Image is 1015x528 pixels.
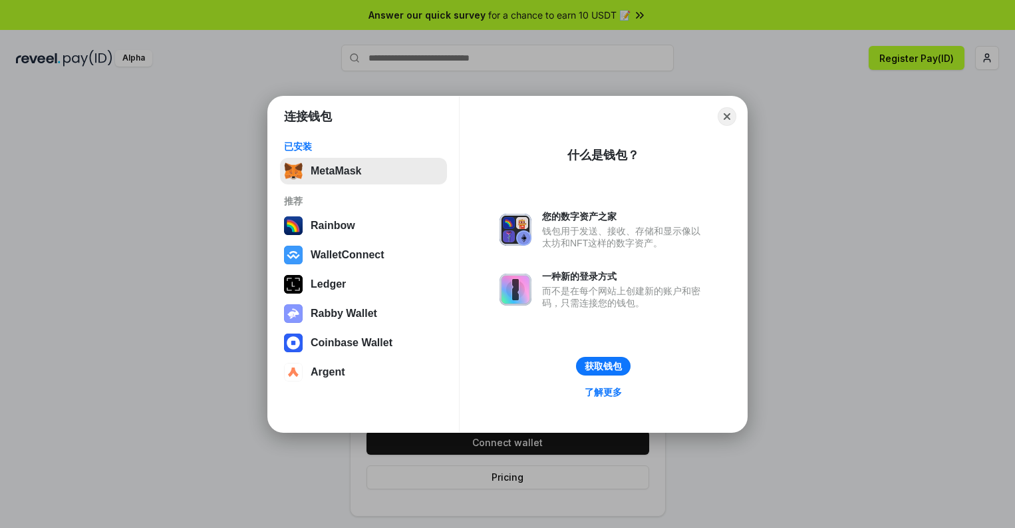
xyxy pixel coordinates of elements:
button: 获取钱包 [576,357,631,376]
img: svg+xml,%3Csvg%20width%3D%2228%22%20height%3D%2228%22%20viewBox%3D%220%200%2028%2028%22%20fill%3D... [284,363,303,382]
img: svg+xml,%3Csvg%20xmlns%3D%22http%3A%2F%2Fwww.w3.org%2F2000%2Fsvg%22%20fill%3D%22none%22%20viewBox... [284,304,303,323]
button: Rainbow [280,212,447,239]
button: WalletConnect [280,242,447,268]
button: Close [718,107,736,126]
img: svg+xml,%3Csvg%20xmlns%3D%22http%3A%2F%2Fwww.w3.org%2F2000%2Fsvg%22%20width%3D%2228%22%20height%3... [284,275,303,294]
div: 了解更多 [585,386,622,398]
button: Coinbase Wallet [280,330,447,356]
div: 而不是在每个网站上创建新的账户和密码，只需连接您的钱包。 [542,285,707,309]
div: 什么是钱包？ [567,147,639,163]
h1: 连接钱包 [284,109,332,125]
div: Rainbow [311,220,355,232]
div: Coinbase Wallet [311,337,392,349]
img: svg+xml,%3Csvg%20xmlns%3D%22http%3A%2F%2Fwww.w3.org%2F2000%2Fsvg%22%20fill%3D%22none%22%20viewBox... [500,274,531,306]
div: 您的数字资产之家 [542,210,707,222]
a: 了解更多 [577,384,630,401]
div: Ledger [311,278,346,290]
img: svg+xml,%3Csvg%20width%3D%2228%22%20height%3D%2228%22%20viewBox%3D%220%200%2028%2028%22%20fill%3D... [284,246,303,264]
button: Ledger [280,271,447,298]
img: svg+xml,%3Csvg%20width%3D%2228%22%20height%3D%2228%22%20viewBox%3D%220%200%2028%2028%22%20fill%3D... [284,334,303,352]
div: 推荐 [284,195,443,207]
img: svg+xml,%3Csvg%20xmlns%3D%22http%3A%2F%2Fwww.w3.org%2F2000%2Fsvg%22%20fill%3D%22none%22%20viewBox... [500,214,531,246]
div: MetaMask [311,165,361,177]
button: Argent [280,359,447,386]
div: Rabby Wallet [311,308,377,320]
div: Argent [311,366,345,378]
button: MetaMask [280,158,447,184]
div: 已安装 [284,140,443,152]
div: 一种新的登录方式 [542,270,707,282]
div: 钱包用于发送、接收、存储和显示像以太坊和NFT这样的数字资产。 [542,225,707,249]
div: WalletConnect [311,249,384,261]
div: 获取钱包 [585,360,622,372]
button: Rabby Wallet [280,300,447,327]
img: svg+xml,%3Csvg%20fill%3D%22none%22%20height%3D%2233%22%20viewBox%3D%220%200%2035%2033%22%20width%... [284,162,303,180]
img: svg+xml,%3Csvg%20width%3D%22120%22%20height%3D%22120%22%20viewBox%3D%220%200%20120%20120%22%20fil... [284,216,303,235]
